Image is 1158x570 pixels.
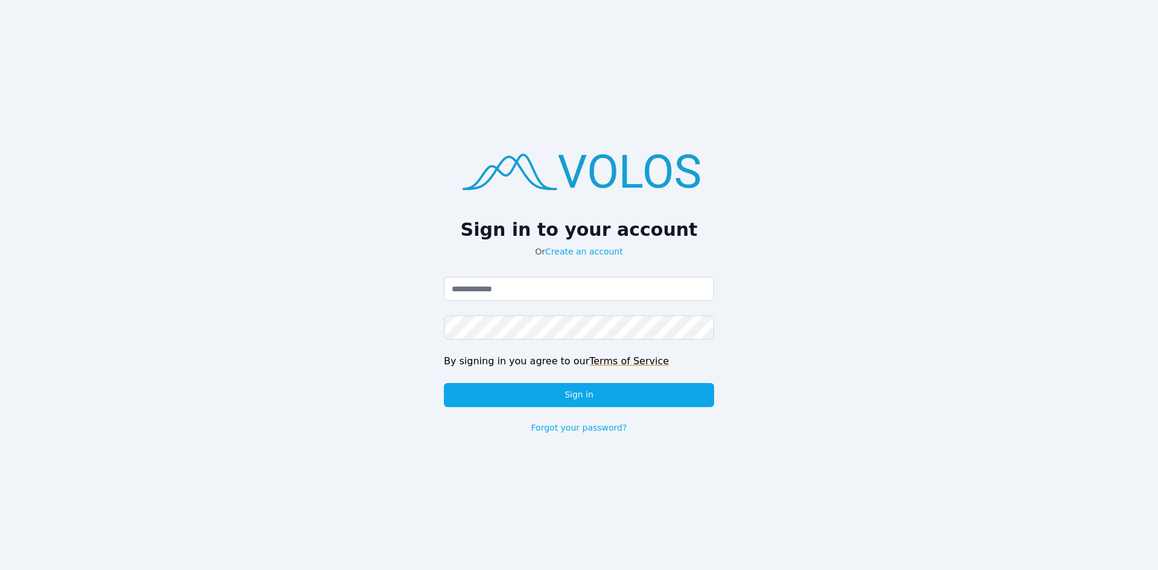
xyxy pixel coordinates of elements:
a: Forgot your password? [531,422,627,434]
a: Terms of Service [589,355,669,367]
a: Create an account [545,247,623,256]
div: By signing in you agree to our [444,354,714,369]
button: Sign in [444,383,714,407]
p: Or [444,245,714,258]
h2: Sign in to your account [444,219,714,241]
img: logo.png [444,136,714,204]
